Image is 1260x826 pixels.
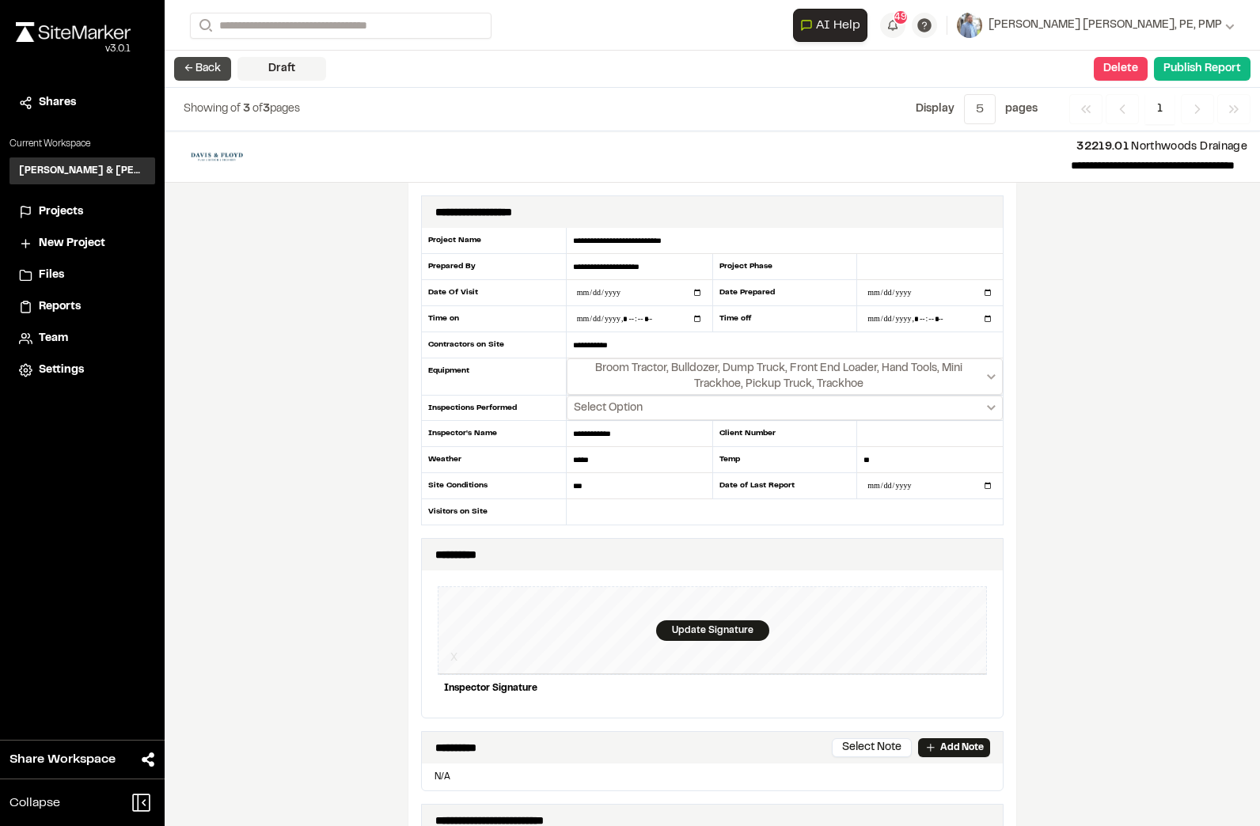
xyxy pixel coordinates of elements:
[190,13,218,39] button: Search
[880,13,905,38] button: 49
[421,280,567,306] div: Date Of Visit
[712,473,858,499] div: Date of Last Report
[184,104,243,114] span: Showing of
[421,332,567,358] div: Contractors on Site
[940,741,984,755] p: Add Note
[957,13,982,38] img: User
[263,104,270,114] span: 3
[421,499,567,525] div: Visitors on Site
[1094,57,1148,81] button: Delete
[9,794,60,813] span: Collapse
[712,306,858,332] div: Time off
[916,100,954,118] p: Display
[712,421,858,447] div: Client Number
[19,94,146,112] a: Shares
[1154,57,1251,81] button: Publish Report
[656,620,769,641] div: Update Signature
[567,358,1003,395] button: Select date range
[39,94,76,112] span: Shares
[1076,142,1129,152] span: 32219.01
[16,42,131,56] div: Oh geez...please don't...
[964,94,996,124] button: 5
[421,447,567,473] div: Weather
[793,9,874,42] div: Open AI Assistant
[712,447,858,473] div: Temp
[989,17,1222,34] span: [PERSON_NAME] [PERSON_NAME], PE, PMP
[574,361,984,392] span: Broom Tractor, Bulldozer, Dump Truck, Front End Loader, Hand Tools, Mini Trackhoe, Pickup Truck, ...
[16,22,131,42] img: rebrand.png
[39,298,81,316] span: Reports
[39,203,83,221] span: Projects
[793,9,867,42] button: Open AI Assistant
[19,362,146,379] a: Settings
[1145,94,1175,124] span: 1
[957,13,1235,38] button: [PERSON_NAME] [PERSON_NAME], PE, PMP
[19,235,146,252] a: New Project
[243,104,250,114] span: 3
[816,16,860,35] span: AI Help
[574,400,643,416] span: Select Option
[184,100,300,118] p: of pages
[438,675,987,702] div: Inspector Signature
[1005,100,1038,118] p: page s
[1069,94,1251,124] nav: Navigation
[567,396,1003,420] button: Select date range
[421,254,567,280] div: Prepared By
[421,306,567,332] div: Time on
[39,362,84,379] span: Settings
[712,254,858,280] div: Project Phase
[832,738,912,757] button: Select Note
[421,421,567,447] div: Inspector's Name
[421,396,567,421] div: Inspections Performed
[19,330,146,347] a: Team
[237,57,326,81] div: Draft
[39,235,105,252] span: New Project
[9,137,155,151] p: Current Workspace
[421,358,567,396] div: Equipment
[19,203,146,221] a: Projects
[39,267,64,284] span: Files
[39,330,68,347] span: Team
[177,144,256,169] img: file
[428,770,996,784] p: N/A
[269,138,1247,156] p: Northwoods Drainage
[19,267,146,284] a: Files
[9,750,116,769] span: Share Workspace
[174,57,231,81] button: ← Back
[19,298,146,316] a: Reports
[894,10,907,25] span: 49
[421,228,567,254] div: Project Name
[19,164,146,178] h3: [PERSON_NAME] & [PERSON_NAME] Inc.
[712,280,858,306] div: Date Prepared
[421,473,567,499] div: Site Conditions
